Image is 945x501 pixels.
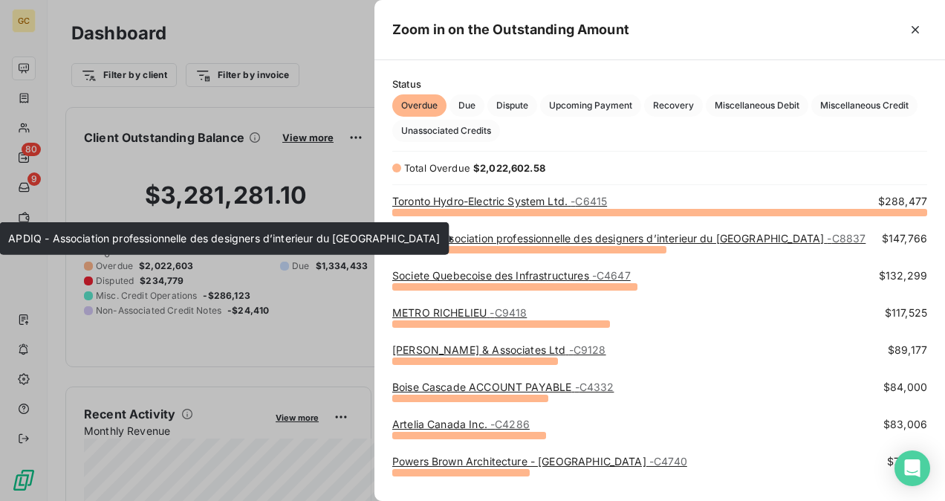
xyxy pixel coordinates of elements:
span: - C4332 [575,381,614,393]
h5: Zoom in on the Outstanding Amount [392,19,629,40]
span: Total Overdue [404,162,470,174]
span: $117,525 [885,306,927,320]
span: $74,314 [887,454,927,469]
span: - C4740 [649,455,687,468]
a: Powers Brown Architecture - [GEOGRAPHIC_DATA] [392,455,687,468]
span: $2,022,602.58 [473,162,545,174]
span: APDIQ - Association professionnelle des designers d’interieur du [GEOGRAPHIC_DATA] [8,232,440,245]
span: $147,766 [882,231,927,246]
div: Open Intercom Messenger [894,450,930,486]
span: - C9418 [490,306,527,319]
span: $83,006 [883,417,927,432]
span: - C4647 [592,269,631,282]
button: Unassociated Credits [392,120,500,142]
button: Overdue [392,94,446,117]
div: grid [374,194,945,483]
a: Toronto Hydro-Electric System Ltd. [392,195,607,207]
span: $132,299 [879,268,927,283]
span: $89,177 [888,343,927,358]
span: $288,477 [878,194,927,209]
a: APDIQ - Association professionnelle des designers d’interieur du [GEOGRAPHIC_DATA] [392,232,866,245]
button: Due [449,94,484,117]
span: Status [392,78,927,90]
span: $84,000 [883,380,927,395]
span: - C4286 [490,418,530,430]
button: Upcoming Payment [540,94,641,117]
a: [PERSON_NAME] & Associates Ltd [392,343,606,356]
span: - C9128 [569,343,606,356]
button: Recovery [644,94,703,117]
a: Societe Quebecoise des Infrastructures [392,269,631,282]
button: Miscellaneous Credit [811,94,918,117]
a: METRO RICHELIEU [392,306,527,319]
button: Miscellaneous Debit [706,94,808,117]
a: Boise Cascade ACCOUNT PAYABLE [392,381,614,393]
span: - C8837 [827,232,866,245]
button: Dispute [487,94,537,117]
a: Artelia Canada Inc. [392,418,530,430]
span: - C6415 [571,195,607,207]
